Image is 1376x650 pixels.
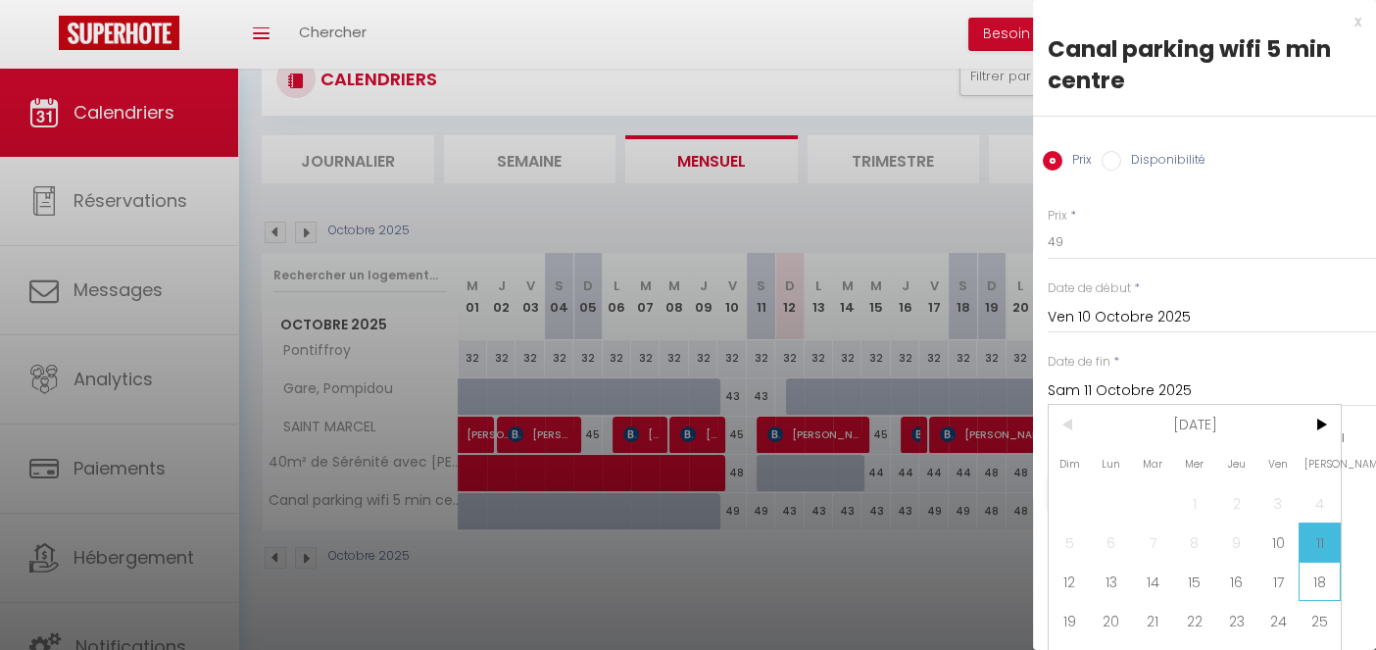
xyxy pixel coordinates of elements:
[1062,151,1092,173] label: Prix
[1049,405,1091,444] span: <
[1215,523,1257,562] span: 9
[1132,601,1174,640] span: 21
[1299,523,1341,562] span: 11
[1174,601,1216,640] span: 22
[1215,483,1257,523] span: 2
[1091,444,1133,483] span: Lun
[1174,483,1216,523] span: 1
[1091,562,1133,601] span: 13
[1299,444,1341,483] span: [PERSON_NAME]
[1174,444,1216,483] span: Mer
[1257,523,1300,562] span: 10
[1049,562,1091,601] span: 12
[1048,353,1110,372] label: Date de fin
[1132,444,1174,483] span: Mar
[1048,207,1067,225] label: Prix
[1257,483,1300,523] span: 3
[1132,523,1174,562] span: 7
[1091,523,1133,562] span: 6
[1174,523,1216,562] span: 8
[1049,523,1091,562] span: 5
[1174,562,1216,601] span: 15
[1091,405,1300,444] span: [DATE]
[1048,279,1131,298] label: Date de début
[1215,601,1257,640] span: 23
[1257,444,1300,483] span: Ven
[1257,562,1300,601] span: 17
[1132,562,1174,601] span: 14
[1121,151,1205,173] label: Disponibilité
[1257,601,1300,640] span: 24
[1048,33,1361,96] div: Canal parking wifi 5 min centre
[1091,601,1133,640] span: 20
[1299,562,1341,601] span: 18
[1299,483,1341,523] span: 4
[1049,601,1091,640] span: 19
[1049,444,1091,483] span: Dim
[1215,562,1257,601] span: 16
[1299,601,1341,640] span: 25
[1033,10,1361,33] div: x
[1299,405,1341,444] span: >
[1215,444,1257,483] span: Jeu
